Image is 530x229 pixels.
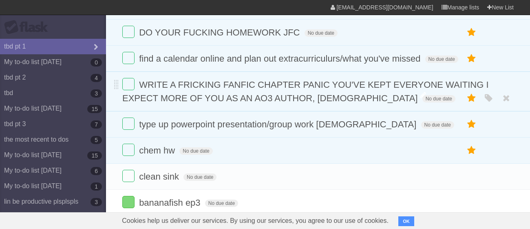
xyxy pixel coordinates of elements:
button: OK [398,216,414,226]
span: No due date [179,147,212,155]
span: No due date [305,29,338,37]
label: Done [122,118,135,130]
b: 1 [91,182,102,191]
span: No due date [425,56,458,63]
label: Done [122,78,135,90]
div: Flask [4,20,53,35]
label: Done [122,170,135,182]
span: chem hw [139,145,177,156]
span: find a calendar online and plan out extracurriculurs/what you've missed [139,53,422,64]
b: 7 [91,120,102,129]
label: Star task [464,91,479,105]
label: Done [122,26,135,38]
span: WRITE A FRICKING FANFIC CHAPTER PANIC YOU'VE KEPT EVERYONE WAITING I EXPECT MORE OF YOU AS AN AO3... [122,80,489,103]
b: 5 [91,136,102,144]
b: 0 [91,58,102,67]
label: Star task [464,118,479,131]
span: bananafish ep3 [139,198,202,208]
b: 15 [87,105,102,113]
span: type up powerpoint presentation/group work [DEMOGRAPHIC_DATA] [139,119,418,129]
span: clean sink [139,171,181,182]
b: 3 [91,198,102,206]
b: 15 [87,151,102,160]
span: No due date [422,95,455,102]
span: No due date [205,200,238,207]
span: No due date [421,121,454,129]
label: Done [122,196,135,208]
label: Done [122,52,135,64]
b: 6 [91,167,102,175]
label: Done [122,144,135,156]
b: 3 [91,89,102,98]
label: Star task [464,144,479,157]
span: DO YOUR FUCKING HOMEWORK JFC [139,27,302,38]
b: 4 [91,74,102,82]
label: Star task [464,26,479,39]
label: Star task [464,52,479,65]
span: No due date [183,173,216,181]
span: Cookies help us deliver our services. By using our services, you agree to our use of cookies. [114,213,397,229]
